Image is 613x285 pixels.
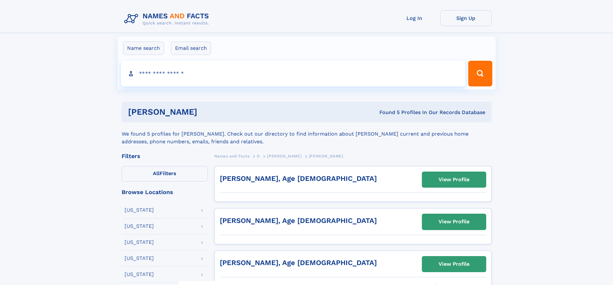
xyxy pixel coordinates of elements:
[440,10,492,26] a: Sign Up
[122,122,492,146] div: We found 5 profiles for [PERSON_NAME]. Check out our directory to find information about [PERSON_...
[220,174,377,183] a: [PERSON_NAME], Age [DEMOGRAPHIC_DATA]
[214,152,250,160] a: Names and Facts
[128,108,288,116] h1: [PERSON_NAME]
[153,170,160,176] span: All
[125,208,154,213] div: [US_STATE]
[288,109,485,116] div: Found 5 Profiles In Our Records Database
[125,272,154,277] div: [US_STATE]
[422,256,486,272] a: View Profile
[309,154,343,158] span: [PERSON_NAME]
[439,257,469,272] div: View Profile
[125,224,154,229] div: [US_STATE]
[220,259,377,267] a: [PERSON_NAME], Age [DEMOGRAPHIC_DATA]
[125,240,154,245] div: [US_STATE]
[123,41,164,55] label: Name search
[422,214,486,229] a: View Profile
[122,189,208,195] div: Browse Locations
[439,214,469,229] div: View Profile
[171,41,211,55] label: Email search
[267,154,302,158] span: [PERSON_NAME]
[220,217,377,225] a: [PERSON_NAME], Age [DEMOGRAPHIC_DATA]
[122,153,208,159] div: Filters
[439,172,469,187] div: View Profile
[121,61,466,86] input: search input
[125,256,154,261] div: [US_STATE]
[122,10,214,28] img: Logo Names and Facts
[267,152,302,160] a: [PERSON_NAME]
[389,10,440,26] a: Log In
[122,166,208,182] label: Filters
[257,154,260,158] span: O
[422,172,486,187] a: View Profile
[468,61,492,86] button: Search Button
[257,152,260,160] a: O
